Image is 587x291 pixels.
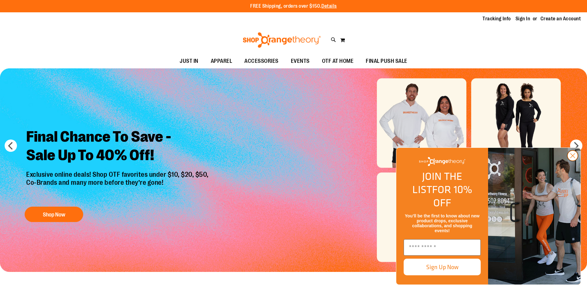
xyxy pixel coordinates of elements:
button: next [570,139,582,152]
a: ACCESSORIES [238,54,285,68]
a: Create an Account [540,15,581,22]
span: OTF AT HOME [322,54,354,68]
a: Sign In [516,15,530,22]
button: Shop Now [25,207,83,222]
div: FLYOUT Form [390,141,587,291]
a: JUST IN [173,54,205,68]
span: FINAL PUSH SALE [366,54,407,68]
a: Final Chance To Save -Sale Up To 40% Off! Exclusive online deals! Shop OTF favorites under $10, $... [22,123,215,225]
img: Shop Orangetheory [419,157,465,166]
a: APPAREL [205,54,238,68]
p: FREE Shipping, orders over $150. [250,3,337,10]
span: JUST IN [180,54,198,68]
span: ACCESSORIES [244,54,279,68]
input: Enter email [404,239,481,256]
button: Close dialog [567,150,578,161]
button: Sign Up Now [404,259,481,275]
a: FINAL PUSH SALE [360,54,414,68]
img: Shop Orangetheory [242,32,322,48]
span: JOIN THE LIST [412,168,462,197]
img: Shop Orangtheory [488,148,581,285]
a: EVENTS [285,54,316,68]
span: You’ll be the first to know about new product drops, exclusive collaborations, and shopping events! [405,213,479,233]
span: EVENTS [291,54,310,68]
h2: Final Chance To Save - Sale Up To 40% Off! [22,123,215,171]
span: APPAREL [211,54,232,68]
a: Details [321,3,337,9]
p: Exclusive online deals! Shop OTF favorites under $10, $20, $50, Co-Brands and many more before th... [22,171,215,201]
a: OTF AT HOME [316,54,360,68]
a: Tracking Info [483,15,511,22]
span: FOR 10% OFF [432,182,472,210]
button: prev [5,139,17,152]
